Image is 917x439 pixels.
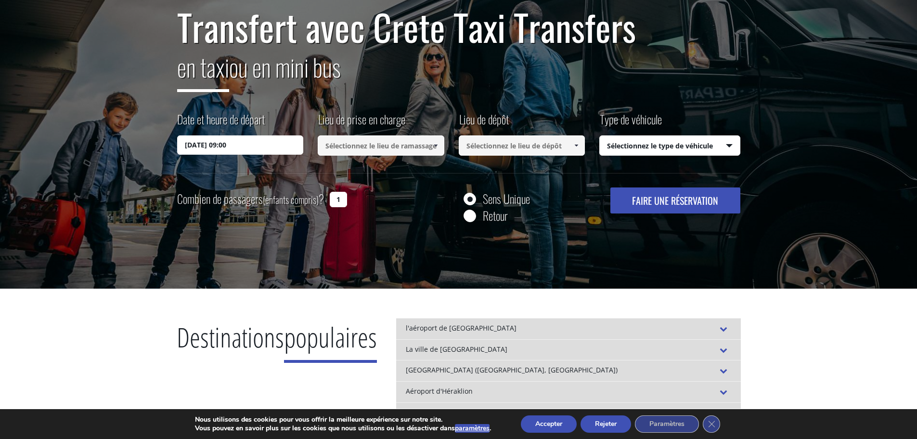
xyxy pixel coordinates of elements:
button: Paramètres [635,415,699,433]
font: Accepter [535,419,562,428]
font: (enfants compris) [263,192,319,207]
font: La ville de [GEOGRAPHIC_DATA] [406,345,507,354]
font: l'aéroport de [GEOGRAPHIC_DATA] [406,323,517,333]
font: Combien de passagers [177,190,263,207]
font: Lieu de dépôt [459,110,509,128]
font: ville d'Héraklion [406,408,457,417]
font: Vous pouvez en savoir plus sur les cookies que nous utilisons ou les désactiver dans [195,424,455,433]
font: Type de véhicule [600,110,662,128]
font: FAIRE UNE RÉSERVATION [632,193,718,208]
font: ou en mini bus [229,49,341,84]
button: Rejeter [581,415,631,433]
font: Paramètres [649,419,685,428]
font: populaires [284,319,377,355]
font: Aéroport d'Héraklion [406,386,473,396]
font: [GEOGRAPHIC_DATA] ([GEOGRAPHIC_DATA], [GEOGRAPHIC_DATA]) [406,365,618,374]
button: paramètres [455,424,490,433]
font: Destinations [177,319,284,355]
font: Lieu de prise en charge [318,110,405,128]
font: . [490,424,491,433]
font: Date et heure de départ [177,110,265,128]
font: Rejeter [595,419,617,428]
a: Afficher tous les éléments [568,135,584,156]
a: Afficher tous les éléments [427,135,443,156]
font: Sens Unique [483,190,530,207]
font: ? [319,190,324,207]
font: paramètres [455,424,490,433]
font: Nous utilisons des cookies pour vous offrir la meilleure expérience sur notre site. [195,415,442,424]
input: Sélectionnez le lieu de dépôt [459,135,585,156]
button: Accepter [521,415,577,433]
button: Fermer la bannière des cookies RGPD [703,415,720,433]
button: FAIRE UNE RÉSERVATION [610,187,740,213]
input: Sélectionnez le lieu de ramassage [318,135,444,156]
font: en taxi [177,49,229,84]
font: Retour [483,207,508,224]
